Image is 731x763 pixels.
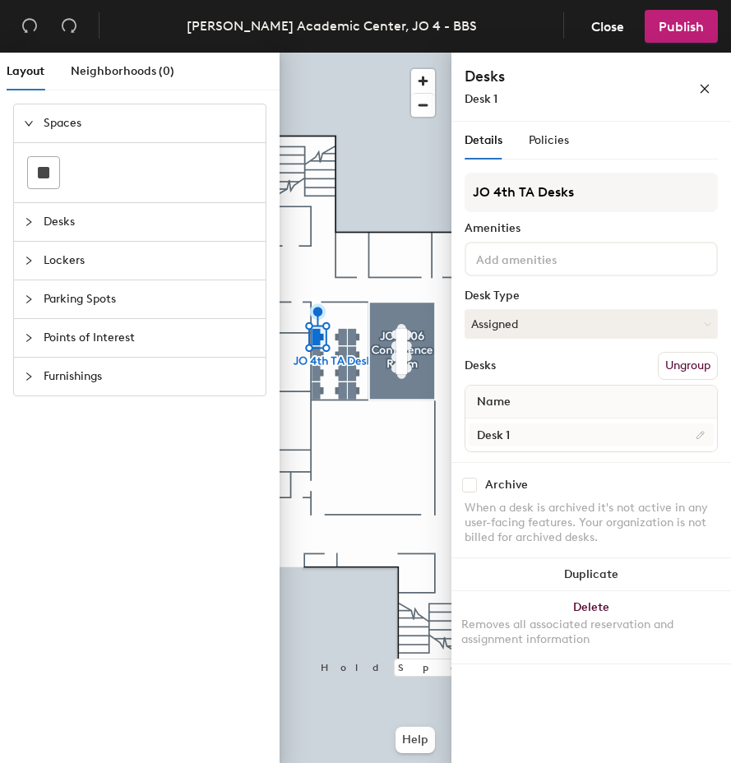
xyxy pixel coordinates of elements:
[465,222,718,235] div: Amenities
[465,501,718,545] div: When a desk is archived it's not active in any user-facing features. Your organization is not bil...
[699,83,710,95] span: close
[44,319,256,357] span: Points of Interest
[465,289,718,303] div: Desk Type
[469,423,714,446] input: Unnamed desk
[658,352,718,380] button: Ungroup
[24,217,34,227] span: collapsed
[71,64,174,78] span: Neighborhoods (0)
[451,558,731,591] button: Duplicate
[44,242,256,280] span: Lockers
[187,16,477,36] div: [PERSON_NAME] Academic Center, JO 4 - BBS
[396,727,435,753] button: Help
[7,64,44,78] span: Layout
[473,248,621,268] input: Add amenities
[485,479,528,492] div: Archive
[44,358,256,395] span: Furnishings
[44,280,256,318] span: Parking Spots
[21,17,38,34] span: undo
[44,203,256,241] span: Desks
[461,617,721,647] div: Removes all associated reservation and assignment information
[659,19,704,35] span: Publish
[465,92,497,106] span: Desk 1
[24,256,34,266] span: collapsed
[451,591,731,664] button: DeleteRemoves all associated reservation and assignment information
[24,294,34,304] span: collapsed
[529,133,569,147] span: Policies
[465,309,718,339] button: Assigned
[591,19,624,35] span: Close
[465,66,645,87] h4: Desks
[24,372,34,381] span: collapsed
[645,10,718,43] button: Publish
[469,387,519,417] span: Name
[465,359,496,372] div: Desks
[53,10,86,43] button: Redo (⌘ + ⇧ + Z)
[13,10,46,43] button: Undo (⌘ + Z)
[44,104,256,142] span: Spaces
[24,333,34,343] span: collapsed
[577,10,638,43] button: Close
[24,118,34,128] span: expanded
[465,133,502,147] span: Details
